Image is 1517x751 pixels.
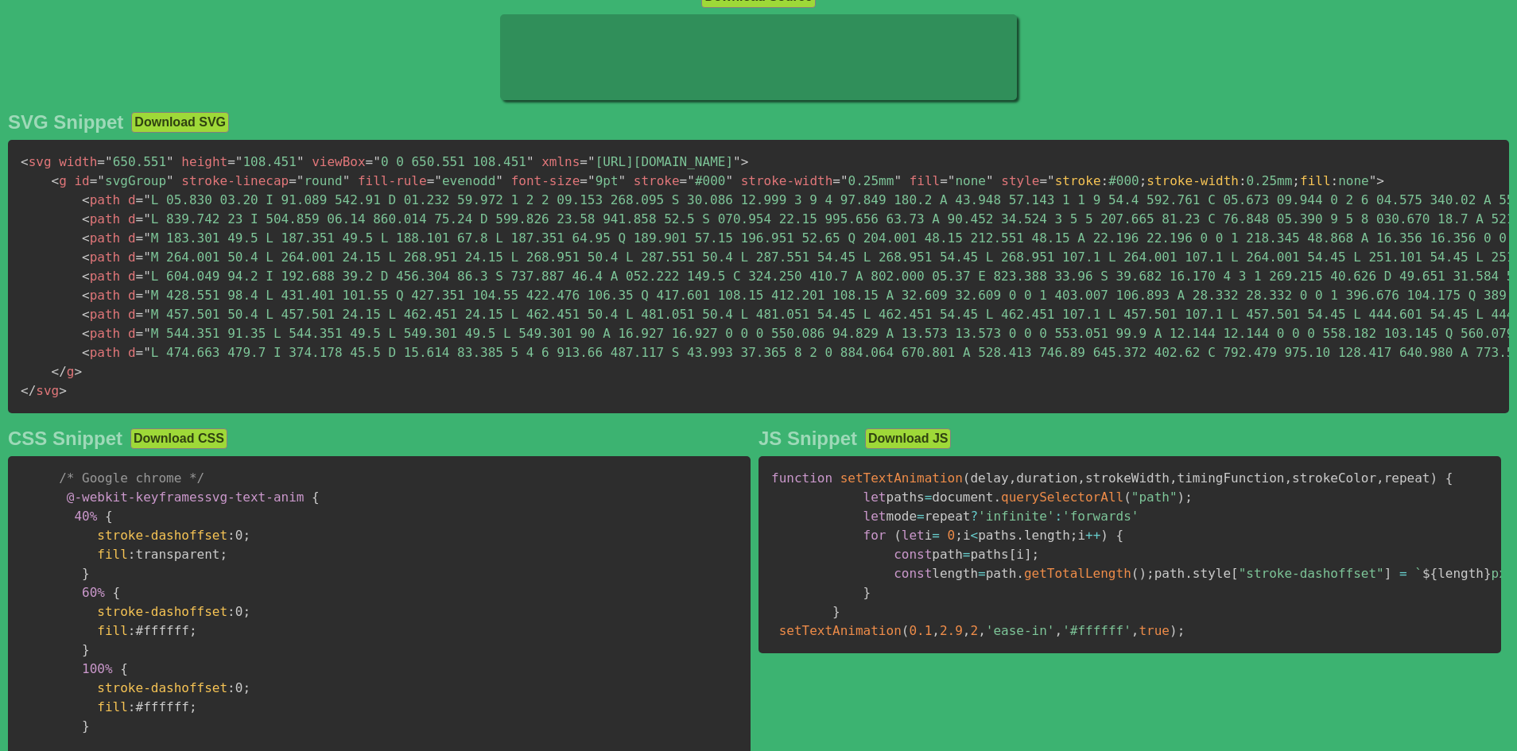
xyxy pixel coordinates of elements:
[1070,528,1078,543] span: ;
[580,173,626,188] span: 9pt
[970,509,978,524] span: ?
[1484,566,1492,581] span: }
[1024,566,1131,581] span: getTotalLength
[865,428,951,449] button: Download JS
[143,345,151,360] span: "
[312,490,320,505] span: {
[128,345,136,360] span: d
[366,154,534,169] span: 0 0 650.551 108.451
[978,509,1054,524] span: 'infinite'
[993,490,1001,505] span: .
[840,470,963,486] span: setTextAnimation
[82,307,120,322] span: path
[1131,566,1139,581] span: (
[181,173,289,188] span: stroke-linecap
[1445,470,1453,486] span: {
[1055,173,1369,188] span: #000 0.25mm none
[82,288,120,303] span: path
[21,154,52,169] span: svg
[97,623,128,638] span: fill
[1185,566,1193,581] span: .
[181,154,227,169] span: height
[128,192,136,207] span: d
[82,192,120,207] span: path
[59,470,204,486] span: /* Google chrome */
[1414,566,1422,581] span: `
[1039,173,1054,188] span: ="
[82,326,90,341] span: <
[82,230,120,246] span: path
[910,173,941,188] span: fill
[82,250,120,265] span: path
[511,173,580,188] span: font-size
[373,154,381,169] span: "
[863,490,887,505] span: let
[21,383,36,398] span: </
[312,154,365,169] span: viewBox
[1085,528,1100,543] span: ++
[948,173,956,188] span: "
[541,154,580,169] span: xmlns
[1300,173,1331,188] span: fill
[82,250,90,265] span: <
[52,364,67,379] span: </
[940,173,948,188] span: =
[128,288,136,303] span: d
[235,154,243,169] span: "
[297,154,305,169] span: "
[963,623,971,638] span: ,
[427,173,435,188] span: =
[1376,173,1384,188] span: >
[343,173,351,188] span: "
[1001,173,1039,188] span: style
[82,269,120,284] span: path
[74,364,82,379] span: >
[1185,490,1193,505] span: ;
[97,604,227,619] span: stroke-dashoffset
[1062,623,1131,638] span: '#ffffff'
[1170,623,1178,638] span: )
[1101,173,1109,188] span: :
[289,173,297,188] span: =
[97,699,128,714] span: fill
[82,288,90,303] span: <
[97,547,128,562] span: fill
[771,470,832,486] span: function
[120,661,128,676] span: {
[1422,566,1437,581] span: ${
[1001,490,1123,505] span: querySelectorAll
[1054,623,1062,638] span: ,
[932,528,940,543] span: =
[863,585,871,600] span: }
[902,623,910,638] span: (
[143,307,151,322] span: "
[82,211,120,226] span: path
[1369,173,1377,188] span: "
[1077,470,1085,486] span: ,
[1024,547,1032,562] span: ]
[128,250,136,265] span: d
[289,173,350,188] span: round
[128,307,136,322] span: d
[128,699,136,714] span: :
[427,173,503,188] span: evenodd
[21,154,29,169] span: <
[940,623,963,638] span: 2.9
[963,547,971,562] span: =
[242,528,250,543] span: ;
[1284,470,1292,486] span: ,
[90,173,98,188] span: =
[143,288,151,303] span: "
[1399,566,1407,581] span: =
[526,154,534,169] span: "
[82,718,90,734] span: }
[1139,173,1147,188] span: ;
[1100,528,1108,543] span: )
[82,307,90,322] span: <
[105,154,113,169] span: "
[1376,470,1384,486] span: ,
[687,173,695,188] span: "
[1239,173,1247,188] span: :
[1331,173,1339,188] span: :
[1116,528,1124,543] span: {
